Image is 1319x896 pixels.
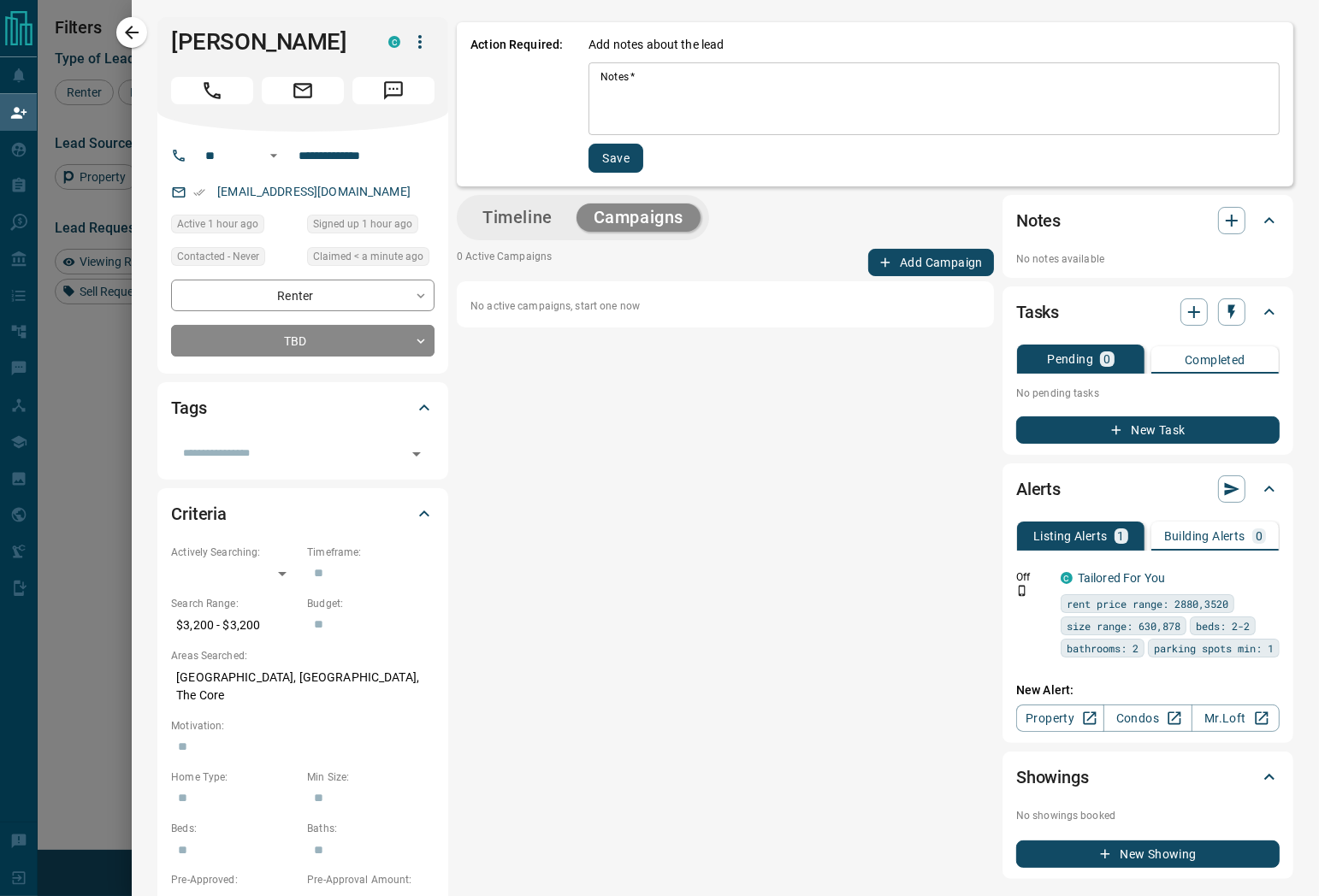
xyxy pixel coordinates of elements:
p: Beds: [171,821,299,836]
span: rent price range: 2880,3520 [1067,595,1228,612]
div: Alerts [1016,469,1280,510]
span: Signed up 1 hour ago [313,215,412,233]
div: Sun Sep 14 2025 [307,215,435,239]
h2: Tasks [1016,298,1059,326]
p: 1 [1118,530,1125,542]
button: Open [405,442,429,466]
p: Action Required: [470,36,563,173]
button: Campaigns [577,203,701,232]
a: Property [1016,704,1104,732]
h2: Criteria [171,500,227,528]
p: Areas Searched: [171,648,435,663]
a: Condos [1103,704,1192,732]
svg: Push Notification Only [1016,585,1028,597]
p: Building Alerts [1164,530,1245,542]
p: Listing Alerts [1033,530,1108,542]
svg: Email Verified [193,186,205,198]
p: Home Type: [171,769,299,785]
div: condos.ca [1061,572,1073,584]
p: Search Range: [171,596,299,611]
p: 0 [1256,530,1263,542]
p: [GEOGRAPHIC_DATA], [GEOGRAPHIC_DATA], The Core [171,663,435,710]
div: Notes [1016,200,1280,241]
p: Pre-Approval Amount: [307,872,435,887]
p: Completed [1185,354,1245,366]
p: Pending [1047,353,1093,365]
button: Open [263,145,284,166]
span: Call [171,77,253,104]
button: New Showing [1016,840,1280,868]
p: Off [1016,569,1050,585]
p: No notes available [1016,251,1280,267]
div: Sun Sep 14 2025 [307,247,435,271]
p: Baths: [307,821,435,836]
div: Sun Sep 14 2025 [171,215,299,239]
div: Criteria [171,493,435,534]
h2: Alerts [1016,475,1061,503]
span: beds: 2-2 [1196,617,1250,634]
div: Tags [171,387,435,428]
p: Add notes about the lead [589,36,724,54]
div: Tasks [1016,292,1280,333]
p: Motivation: [171,718,435,734]
a: [EMAIL_ADDRESS][DOMAIN_NAME] [217,185,411,198]
p: Timeframe: [307,545,435,560]
h2: Showings [1016,763,1089,791]
span: bathrooms: 2 [1067,640,1139,657]
p: No showings booked [1016,808,1280,823]
span: size range: 630,878 [1067,617,1180,634]
button: Timeline [465,203,570,232]
p: Actively Searching: [171,545,299,560]
span: Active 1 hour ago [177,215,258,233]
p: New Alert: [1016,681,1280,699]
div: condos.ca [388,36,400,48]
p: Min Size: [307,769,435,785]
span: Message [352,77,435,104]
a: Tailored For You [1078,571,1165,585]
span: parking spots min: 1 [1154,640,1274,657]
h1: [PERSON_NAME] [171,28,363,56]
a: Mr.Loft [1192,704,1280,732]
p: No active campaigns, start one now [470,298,980,314]
p: Pre-Approved: [171,872,299,887]
span: Email [262,77,344,104]
span: Contacted - Never [177,248,259,265]
div: Showings [1016,757,1280,798]
p: No pending tasks [1016,380,1280,406]
h2: Tags [171,394,206,421]
button: Save [589,144,643,173]
button: Add Campaign [868,249,994,276]
p: Budget: [307,596,435,611]
button: New Task [1016,416,1280,444]
p: 0 Active Campaigns [457,249,552,276]
div: Renter [171,280,435,311]
div: TBD [171,325,435,357]
h2: Notes [1016,207,1061,234]
p: $3,200 - $3,200 [171,611,299,640]
p: 0 [1103,353,1110,365]
span: Claimed < a minute ago [313,248,423,265]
